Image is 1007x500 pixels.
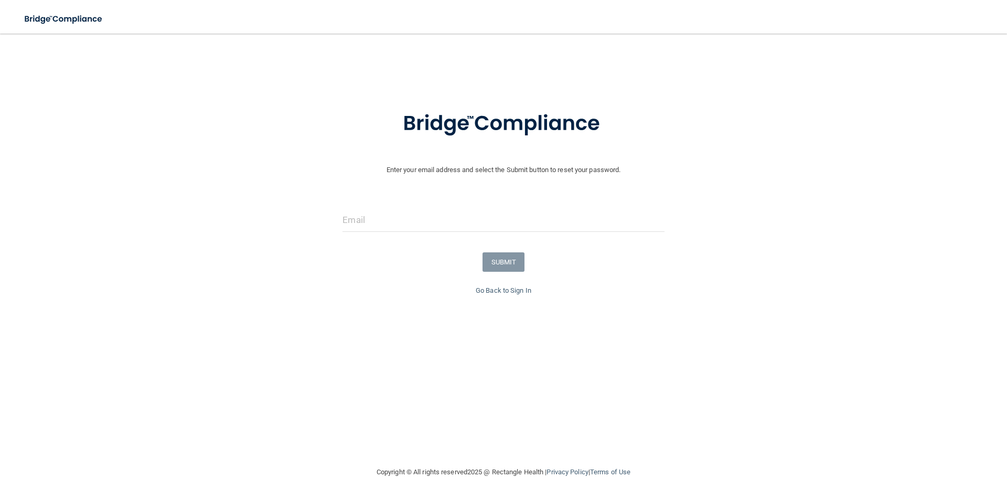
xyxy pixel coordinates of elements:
a: Privacy Policy [547,468,588,476]
button: SUBMIT [483,252,525,272]
a: Go Back to Sign In [476,286,531,294]
img: bridge_compliance_login_screen.278c3ca4.svg [381,97,626,151]
iframe: Drift Widget Chat Controller [826,425,994,467]
img: bridge_compliance_login_screen.278c3ca4.svg [16,8,112,30]
a: Terms of Use [590,468,630,476]
input: Email [342,208,664,232]
div: Copyright © All rights reserved 2025 @ Rectangle Health | | [312,455,695,489]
